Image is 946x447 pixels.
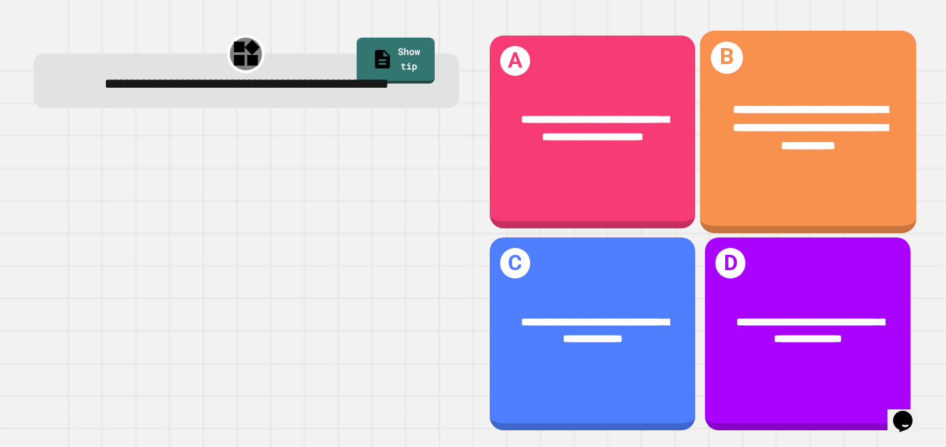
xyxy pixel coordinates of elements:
[887,391,932,433] iframe: chat widget
[500,46,531,77] h1: A
[357,38,435,84] a: Show tip
[715,248,746,279] h1: D
[500,248,531,279] h1: C
[711,42,743,74] h1: B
